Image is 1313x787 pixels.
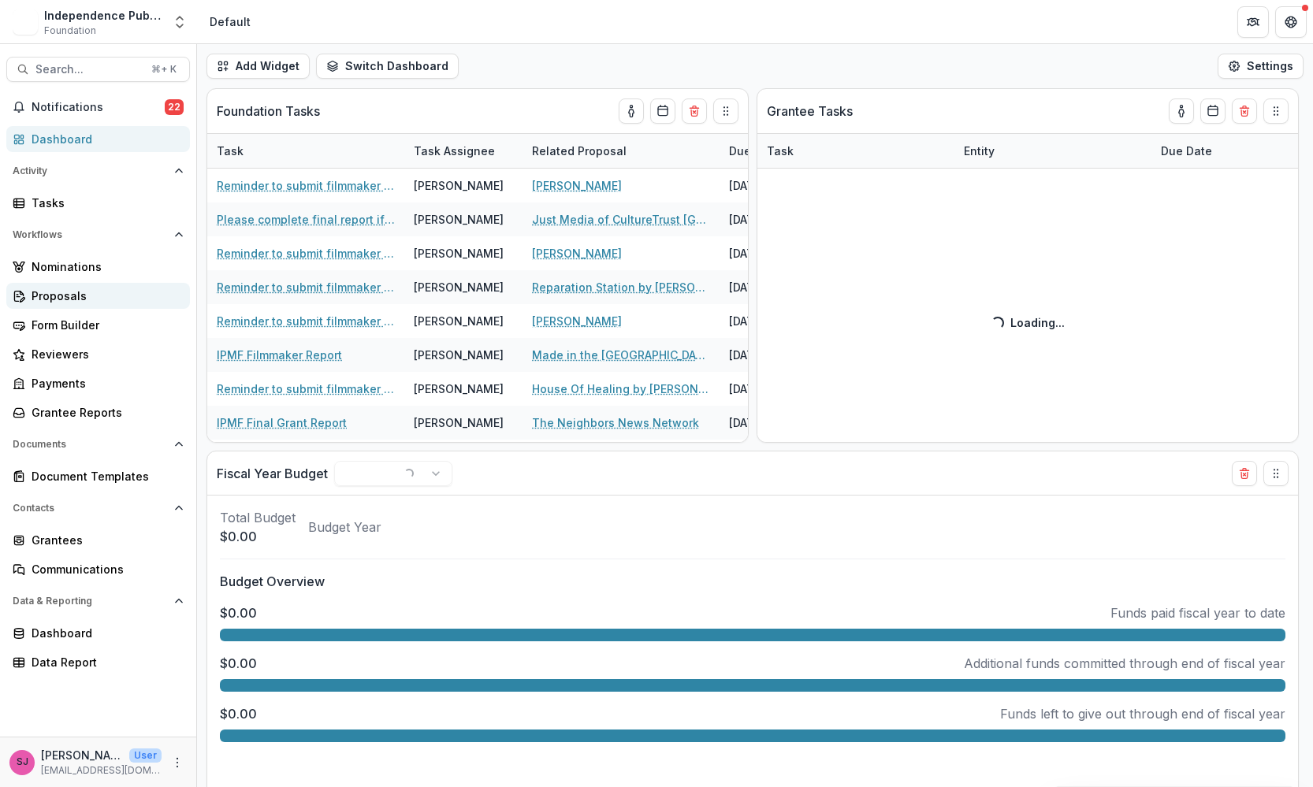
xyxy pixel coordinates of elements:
div: [DATE] [720,169,838,202]
a: Reminder to submit filmmaker report [217,381,395,397]
button: Open Documents [6,432,190,457]
button: Calendar [1200,98,1226,124]
a: Reminder to submit filmmaker report [217,177,395,194]
a: Reviewers [6,341,190,367]
div: Grantee Reports [32,404,177,421]
button: Calendar [650,98,675,124]
div: [PERSON_NAME] [414,211,504,228]
a: Proposals [6,283,190,309]
p: Foundation Tasks [217,102,320,121]
div: Reviewers [32,346,177,362]
p: $0.00 [220,603,257,622]
button: Delete card [1232,98,1257,124]
div: Communications [32,561,177,577]
a: IPMF Filmmaker Report [217,347,342,363]
button: Partners [1237,6,1269,38]
div: [PERSON_NAME] [414,279,504,295]
div: Task [207,143,253,159]
div: [DATE] [720,338,838,372]
div: [DATE] [720,406,838,440]
div: Task [207,134,404,168]
div: Proposals [32,288,177,304]
p: User [129,748,162,763]
button: Open entity switcher [169,6,191,38]
div: [DATE] [720,270,838,304]
p: Fiscal Year Budget [217,464,328,483]
div: Task Assignee [404,134,523,168]
p: [PERSON_NAME] [41,747,123,763]
div: Grantees [32,532,177,548]
div: [DATE] [720,440,838,473]
span: Data & Reporting [13,596,168,607]
button: Search... [6,57,190,82]
button: More [168,753,187,772]
div: [DATE] [720,372,838,406]
div: Dashboard [32,131,177,147]
div: Related Proposal [523,143,636,159]
button: toggle-assigned-to-me [1169,98,1194,124]
button: Add Widget [206,54,310,79]
div: Independence Public Media Foundation [44,7,162,24]
div: [PERSON_NAME] [414,414,504,431]
span: 22 [165,99,184,115]
img: Independence Public Media Foundation [13,9,38,35]
button: Switch Dashboard [316,54,459,79]
span: Documents [13,439,168,450]
div: [PERSON_NAME] [414,177,504,194]
div: [PERSON_NAME] [414,245,504,262]
div: Related Proposal [523,134,720,168]
div: [DATE] [720,202,838,236]
div: Default [210,13,251,30]
a: Data Report [6,649,190,675]
button: Drag [1263,461,1289,486]
p: Funds left to give out through end of fiscal year [1000,704,1285,723]
div: [PERSON_NAME] [414,313,504,329]
span: Search... [35,63,142,76]
button: Drag [713,98,738,124]
a: House Of Healing by [PERSON_NAME] [532,381,710,397]
a: Reparation Station by [PERSON_NAME] [532,279,710,295]
a: Communications [6,556,190,582]
a: Reminder to submit filmmaker report [217,279,395,295]
p: Budget Overview [220,572,1285,591]
div: Due Date [720,143,790,159]
span: Workflows [13,229,168,240]
p: Funds paid fiscal year to date [1110,603,1285,622]
button: Settings [1218,54,1304,79]
button: Open Workflows [6,222,190,247]
div: Document Templates [32,468,177,484]
div: Tasks [32,195,177,211]
a: [PERSON_NAME] [532,313,622,329]
div: [PERSON_NAME] [414,381,504,397]
a: Made in the [GEOGRAPHIC_DATA] (Feature Documentary) [532,347,710,363]
div: Payments [32,375,177,392]
span: Contacts [13,503,168,514]
p: Total Budget [220,508,296,527]
span: Foundation [44,24,96,38]
p: $0.00 [220,527,296,546]
a: Tasks [6,190,190,216]
p: Budget Year [308,518,381,536]
a: The Neighbors News Network [532,414,699,431]
a: Reminder to submit filmmaker report [217,313,395,329]
a: Document Templates [6,463,190,489]
span: Notifications [32,101,165,114]
a: Grantees [6,527,190,553]
button: Open Data & Reporting [6,588,190,614]
p: $0.00 [220,704,257,723]
button: Open Activity [6,158,190,184]
div: Due Date [720,134,838,168]
a: Dashboard [6,126,190,152]
button: Drag [1263,98,1289,124]
div: [PERSON_NAME] [414,347,504,363]
span: Activity [13,165,168,176]
div: Task Assignee [404,143,504,159]
div: [DATE] [720,304,838,338]
button: Get Help [1275,6,1307,38]
p: [EMAIL_ADDRESS][DOMAIN_NAME] [41,763,162,778]
button: Delete card [682,98,707,124]
a: IPMF Final Grant Report [217,414,347,431]
a: [PERSON_NAME] [532,245,622,262]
